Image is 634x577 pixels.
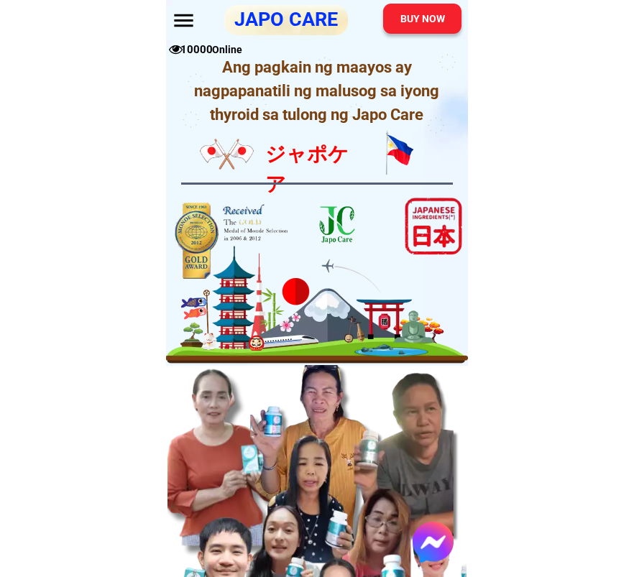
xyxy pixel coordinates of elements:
[383,11,461,26] div: BUY NOW
[176,55,457,126] p: Ang pagkain ng maayos ay nagpapanatili ng malusog sa iyong thyroid sa tulong ng Japo Care
[232,8,340,31] h1: JAPO CARE
[413,522,454,563] a: Open link https://www.facebook.com/messages/t/179429888577287
[265,139,368,200] p: ジャポケア
[212,42,246,57] h3: Online
[189,43,204,57] p: 10000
